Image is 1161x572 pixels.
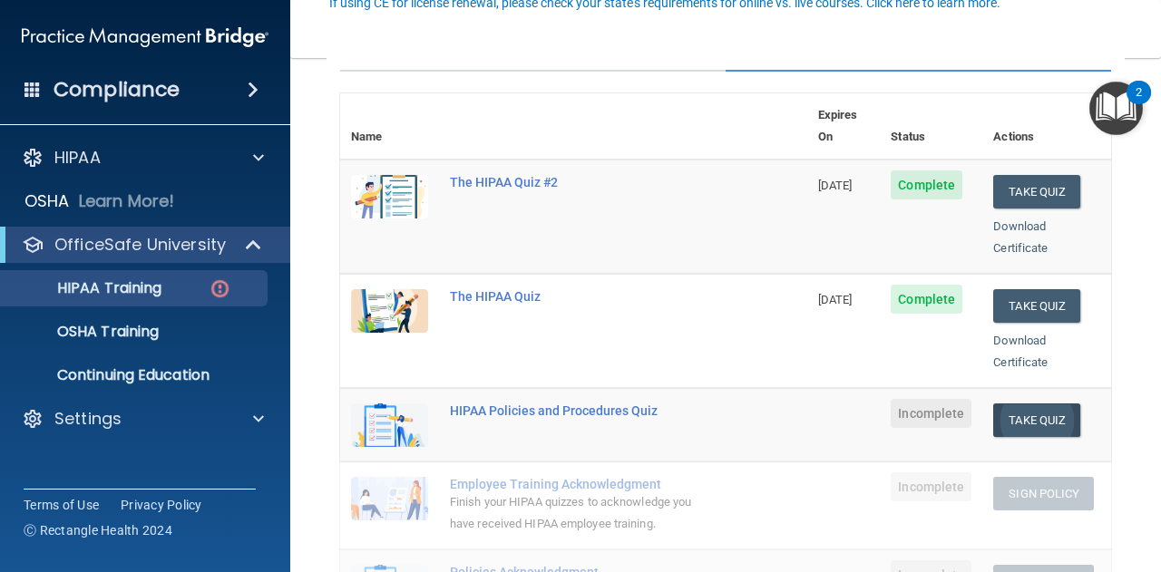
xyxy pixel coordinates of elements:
[818,179,853,192] span: [DATE]
[24,496,99,514] a: Terms of Use
[450,477,717,491] div: Employee Training Acknowledgment
[22,234,263,256] a: OfficeSafe University
[993,175,1080,208] button: Take Quiz
[54,147,101,169] p: HIPAA
[209,277,231,300] img: danger-circle.6113f641.png
[891,285,962,314] span: Complete
[450,175,717,189] div: The HIPAA Quiz #2
[54,77,180,102] h4: Compliance
[22,147,264,169] a: HIPAA
[993,403,1080,437] button: Take Quiz
[891,399,971,428] span: Incomplete
[24,521,172,539] span: Ⓒ Rectangle Health 2024
[982,93,1111,160] th: Actions
[993,289,1080,323] button: Take Quiz
[807,93,880,160] th: Expires On
[24,190,70,212] p: OSHA
[880,93,982,160] th: Status
[891,472,971,501] span: Incomplete
[891,170,962,199] span: Complete
[993,477,1094,510] button: Sign Policy
[79,190,175,212] p: Learn More!
[1136,92,1142,116] div: 2
[818,293,853,306] span: [DATE]
[1089,82,1143,135] button: Open Resource Center, 2 new notifications
[340,93,439,160] th: Name
[450,491,717,535] div: Finish your HIPAA quizzes to acknowledge you have received HIPAA employee training.
[993,334,1048,369] a: Download Certificate
[450,403,717,418] div: HIPAA Policies and Procedures Quiz
[22,408,264,430] a: Settings
[12,323,159,341] p: OSHA Training
[121,496,202,514] a: Privacy Policy
[450,289,717,304] div: The HIPAA Quiz
[54,408,122,430] p: Settings
[993,219,1048,255] a: Download Certificate
[54,234,226,256] p: OfficeSafe University
[22,19,268,55] img: PMB logo
[12,279,161,297] p: HIPAA Training
[12,366,259,384] p: Continuing Education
